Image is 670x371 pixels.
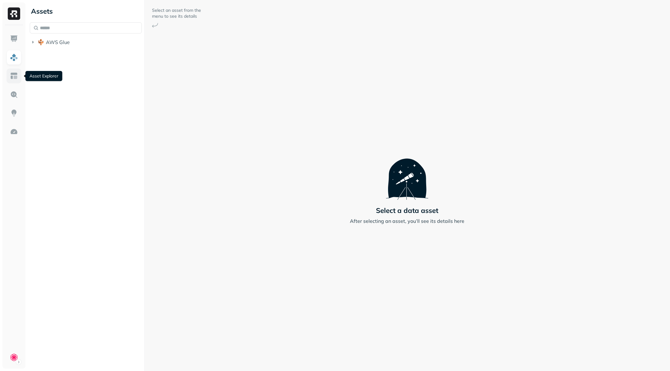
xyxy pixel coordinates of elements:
img: Optimization [10,128,18,136]
img: Dashboard [10,35,18,43]
button: AWS Glue [30,37,142,47]
img: Clue [10,353,18,362]
span: AWS Glue [46,39,70,45]
p: After selecting an asset, you’ll see its details here [350,217,464,225]
img: Assets [10,53,18,61]
p: Select an asset from the menu to see its details [152,7,202,19]
div: Assets [30,6,142,16]
img: Ryft [8,7,20,20]
img: Arrow [152,23,158,28]
img: Asset Explorer [10,72,18,80]
div: Asset Explorer [25,71,62,81]
p: Select a data asset [376,206,438,215]
img: Telescope [386,146,428,200]
img: root [38,39,44,45]
img: Insights [10,109,18,117]
img: Query Explorer [10,91,18,99]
